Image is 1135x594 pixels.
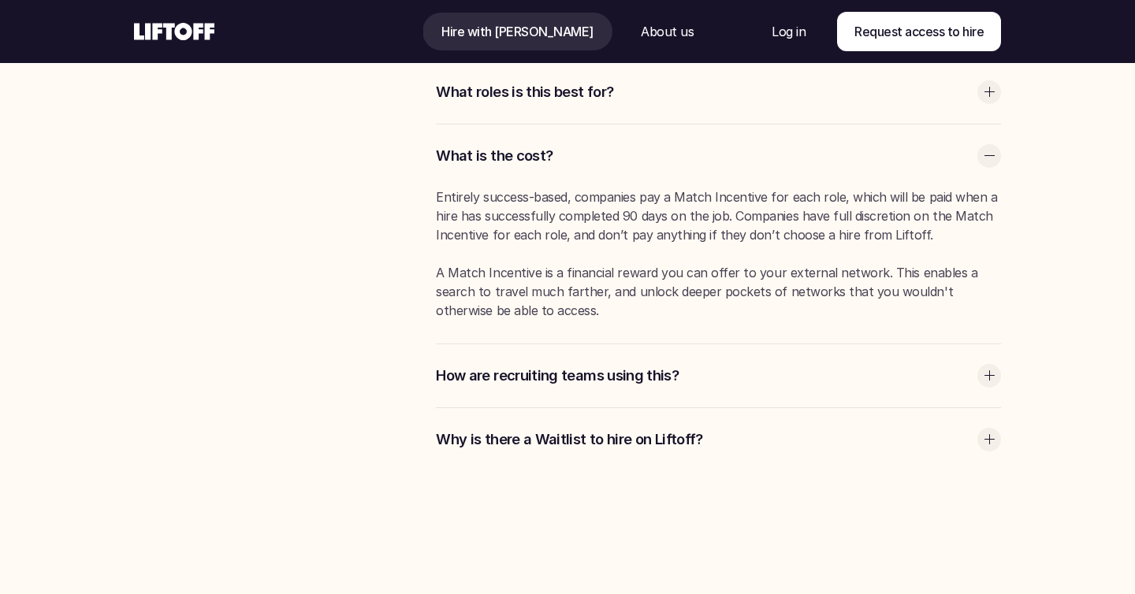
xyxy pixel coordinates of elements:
[837,12,1001,51] a: Request access to hire
[854,22,984,41] p: Request access to hire
[422,13,612,50] a: Nav Link
[622,13,713,50] a: Nav Link
[436,263,1001,320] p: A Match Incentive is a financial reward you can offer to your external network. This enables a se...
[436,187,1001,244] p: Entirely success-based, companies pay a Match Incentive for each role, which will be paid when a ...
[641,22,694,41] p: About us
[436,146,969,166] p: What is the cost?
[436,429,969,450] p: Why is there a Waitlist to hire on Liftoff?
[436,366,969,386] p: How are recruiting teams using this?
[772,22,806,41] p: Log in
[436,82,969,102] p: What roles is this best for?
[441,22,594,41] p: Hire with [PERSON_NAME]
[753,13,824,50] a: Nav Link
